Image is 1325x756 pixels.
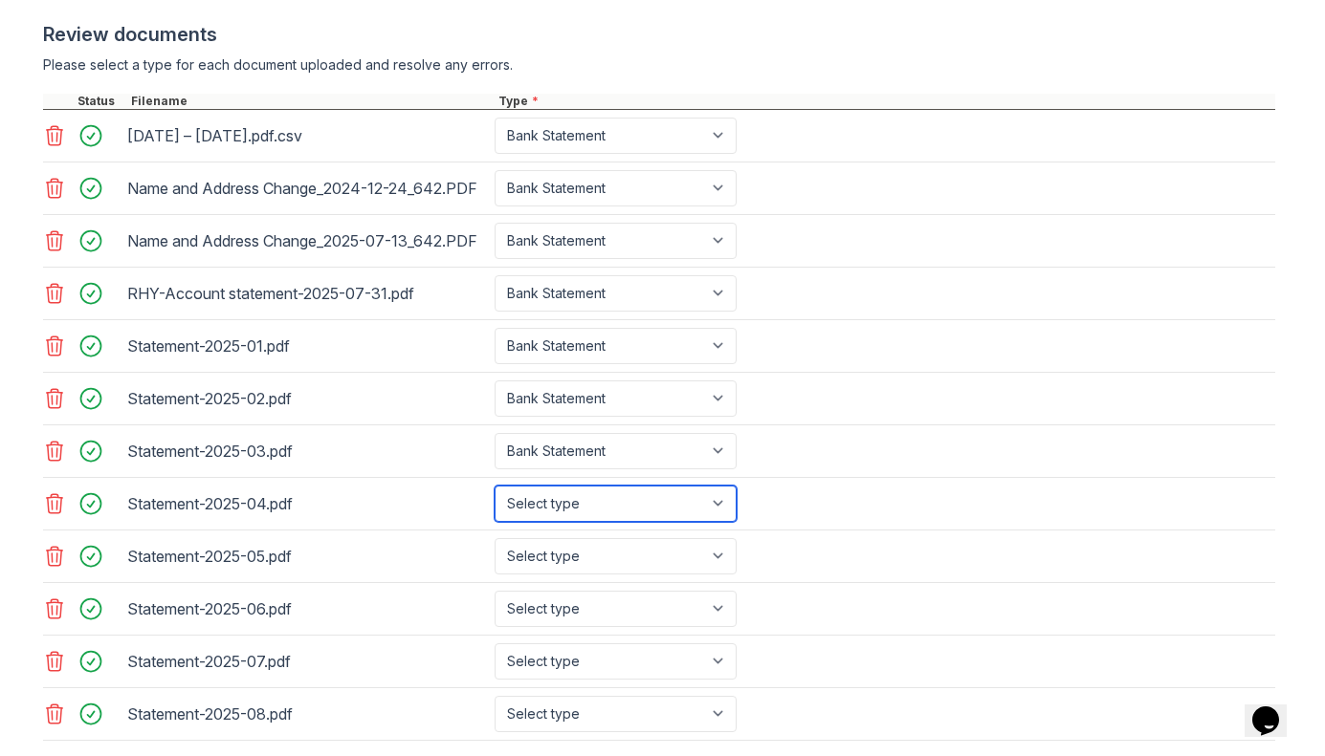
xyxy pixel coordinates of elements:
div: Statement-2025-08.pdf [127,699,487,729]
div: Statement-2025-02.pdf [127,383,487,414]
div: Statement-2025-03.pdf [127,436,487,466]
div: Please select a type for each document uploaded and resolve any errors. [43,55,1275,75]
iframe: chat widget [1245,680,1306,737]
div: Statement-2025-01.pdf [127,331,487,361]
div: Statement-2025-04.pdf [127,488,487,519]
div: Statement-2025-05.pdf [127,541,487,572]
div: RHY-Account statement-2025-07-31.pdf [127,278,487,309]
div: Review documents [43,21,1275,48]
div: Statement-2025-06.pdf [127,594,487,624]
div: Statement-2025-07.pdf [127,646,487,677]
div: Type [495,94,1275,109]
div: Name and Address Change_2024-12-24_642.PDF [127,173,487,204]
div: Name and Address Change_2025-07-13_642.PDF [127,226,487,256]
div: Filename [127,94,495,109]
div: Status [74,94,127,109]
div: [DATE] – [DATE].pdf.csv [127,120,487,151]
